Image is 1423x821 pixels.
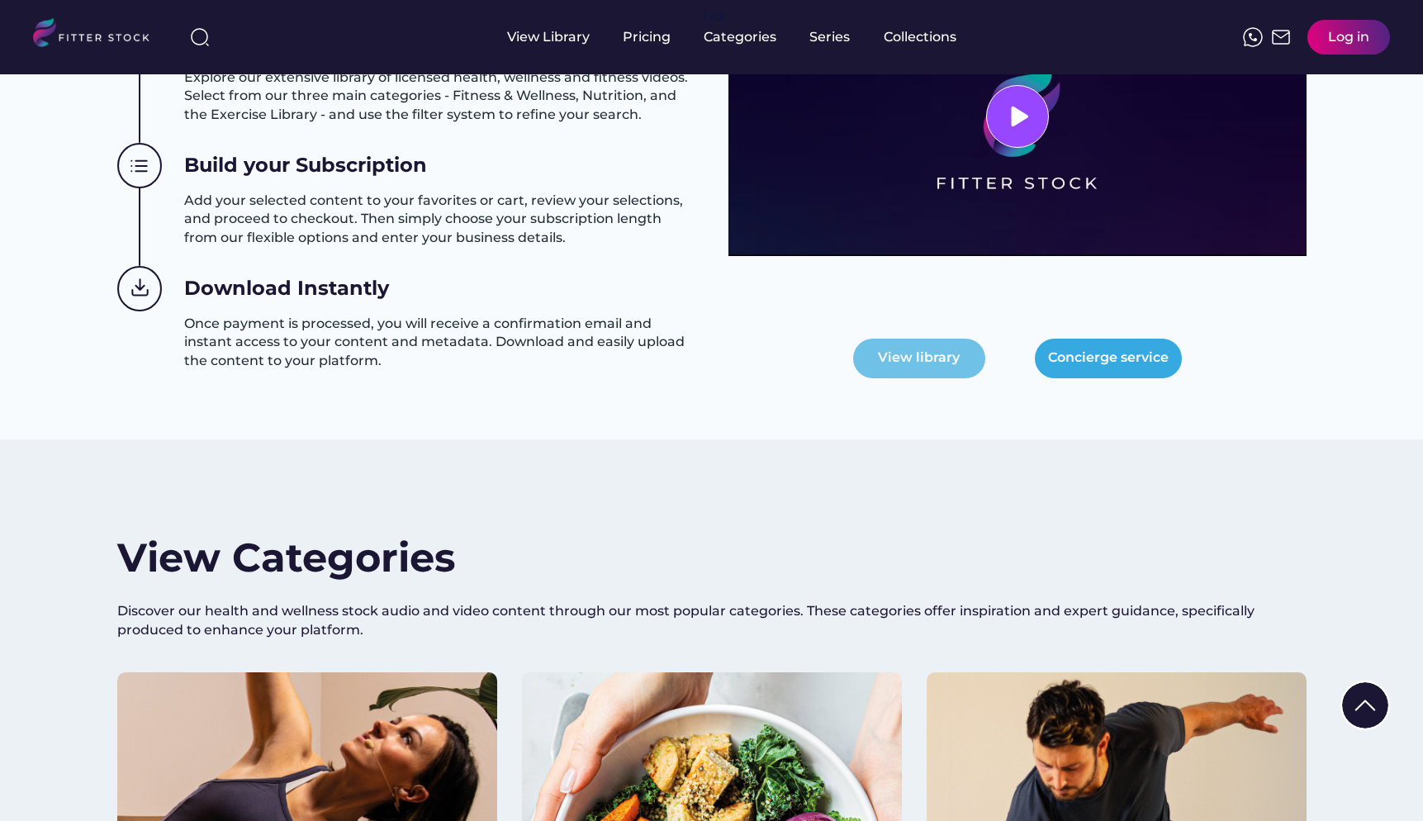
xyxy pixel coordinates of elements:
div: Series [809,28,851,46]
button: View library [853,339,985,378]
img: Frame%2051.svg [1271,27,1291,47]
img: Group%201000002322%20%281%29.svg [1342,682,1388,728]
h3: Build your Subscription [184,151,427,179]
h3: Explore our extensive library of licensed health, wellness and fitness videos. Select from our th... [184,69,695,124]
img: meteor-icons_whatsapp%20%281%29.svg [1243,27,1263,47]
div: Log in [1328,28,1369,46]
h3: Once payment is processed, you will receive a confirmation email and instant access to your conte... [184,315,695,370]
h2: View Categories [117,530,455,586]
h3: Download Instantly [184,274,389,302]
div: View Library [507,28,590,46]
img: Group%201000002439.svg [117,266,162,312]
img: LOGO.svg [33,18,164,52]
button: Concierge service [1035,339,1182,378]
h3: Add your selected content to your favorites or cart, review your selections, and proceed to check... [184,192,695,247]
img: search-normal%203.svg [190,27,210,47]
div: Categories [704,28,776,46]
img: Group%201000002438.svg [117,143,162,189]
div: fvck [704,8,725,25]
div: Discover our health and wellness stock audio and video content through our most popular categorie... [117,602,1307,639]
div: Collections [884,28,956,46]
div: Pricing [623,28,671,46]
